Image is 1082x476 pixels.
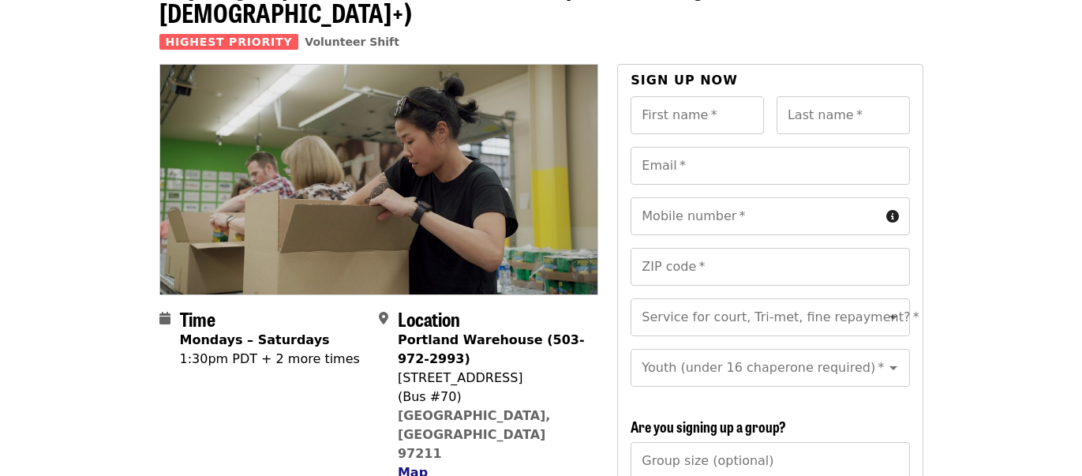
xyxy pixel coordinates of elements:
span: Sign up now [631,73,738,88]
div: [STREET_ADDRESS] [398,369,586,388]
span: Location [398,305,460,332]
div: (Bus #70) [398,388,586,407]
a: [GEOGRAPHIC_DATA], [GEOGRAPHIC_DATA] 97211 [398,408,551,461]
span: Are you signing up a group? [631,416,786,437]
input: Last name [777,96,910,134]
input: Email [631,147,909,185]
strong: Mondays – Saturdays [180,332,330,347]
i: map-marker-alt icon [379,311,388,326]
i: circle-info icon [886,209,899,224]
input: First name [631,96,764,134]
img: July/Aug/Sept - Portland: Repack/Sort (age 8+) organized by Oregon Food Bank [160,65,598,294]
span: Highest Priority [159,34,299,50]
div: 1:30pm PDT + 2 more times [180,350,360,369]
a: Volunteer Shift [305,36,399,48]
button: Open [882,357,904,379]
strong: Portland Warehouse (503-972-2993) [398,332,585,366]
i: calendar icon [159,311,170,326]
span: Time [180,305,215,332]
button: Open [882,306,904,328]
input: ZIP code [631,248,909,286]
input: Mobile number [631,197,879,235]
